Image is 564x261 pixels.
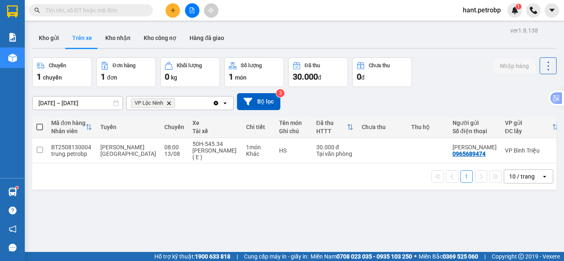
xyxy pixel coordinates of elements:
[66,28,99,48] button: Trên xe
[453,120,497,126] div: Người gửi
[177,99,178,107] input: Selected VP Lộc Ninh.
[362,124,403,130] div: Chưa thu
[45,6,143,15] input: Tìm tên, số ĐT hoặc mã đơn
[222,100,228,106] svg: open
[32,28,66,48] button: Kho gửi
[369,63,390,68] div: Chưa thu
[213,100,219,106] svg: Clear all
[237,93,280,110] button: Bộ lọc
[316,128,347,134] div: HTTT
[235,74,246,81] span: món
[8,188,17,196] img: warehouse-icon
[154,252,230,261] span: Hỗ trợ kỹ thuật:
[8,54,17,62] img: warehouse-icon
[37,72,41,82] span: 1
[64,8,84,16] span: Nhận:
[9,225,17,233] span: notification
[224,57,284,87] button: Số lượng1món
[166,101,171,106] svg: Delete
[279,120,308,126] div: Tên món
[51,144,92,150] div: BT2508130004
[34,7,40,13] span: search
[316,144,353,150] div: 30.000 đ
[318,74,321,81] span: đ
[16,186,18,189] sup: 1
[7,27,59,37] div: a long
[484,252,486,261] span: |
[195,253,230,260] strong: 1900 633 818
[113,63,135,68] div: Đơn hàng
[170,7,176,13] span: plus
[244,252,308,261] span: Cung cấp máy in - giấy in:
[545,3,559,18] button: caret-down
[312,116,358,138] th: Toggle SortBy
[96,57,156,87] button: Đơn hàng1đơn
[279,147,308,154] div: HS
[279,128,308,134] div: Ghi chú
[192,141,238,147] div: 50H-545.34
[192,128,238,134] div: Tài xế
[510,26,538,35] div: ver 1.8.138
[505,128,552,134] div: ĐC lấy
[51,150,92,157] div: trung.petrobp
[456,5,507,15] span: hant.petrobp
[453,144,497,150] div: HOÀNG ANH
[530,7,537,14] img: phone-icon
[7,7,59,27] div: VP Lộc Ninh
[43,74,62,81] span: chuyến
[453,150,486,157] div: 0965689474
[166,3,180,18] button: plus
[493,59,536,73] button: Nhập hàng
[164,144,184,150] div: 08:00
[237,252,238,261] span: |
[246,150,271,157] div: Khác
[548,7,556,14] span: caret-down
[8,33,17,42] img: solution-icon
[7,8,20,16] span: Gửi:
[171,74,177,81] span: kg
[541,173,548,180] svg: open
[7,5,18,18] img: logo-vxr
[414,255,417,258] span: ⚪️
[137,28,183,48] button: Kho công nợ
[316,120,347,126] div: Đã thu
[131,98,175,108] span: VP Lộc Ninh, close by backspace
[208,7,214,13] span: aim
[51,120,85,126] div: Mã đơn hàng
[501,116,563,138] th: Toggle SortBy
[32,57,92,87] button: Chuyến1chuyến
[164,150,184,157] div: 13/08
[192,147,238,160] div: [PERSON_NAME] ( E )
[305,63,320,68] div: Đã thu
[516,4,521,9] sup: 1
[316,150,353,157] div: Tại văn phòng
[241,63,262,68] div: Số lượng
[107,74,117,81] span: đơn
[293,72,318,82] span: 30.000
[352,57,412,87] button: Chưa thu0đ
[47,116,96,138] th: Toggle SortBy
[164,124,184,130] div: Chuyến
[177,63,202,68] div: Khối lượng
[49,63,66,68] div: Chuyến
[246,144,271,150] div: 1 món
[411,124,444,130] div: Thu hộ
[505,147,559,154] div: VP Bình Triệu
[337,253,412,260] strong: 0708 023 035 - 0935 103 250
[229,72,233,82] span: 1
[51,128,85,134] div: Nhân viên
[453,128,497,134] div: Số điện thoại
[9,207,17,214] span: question-circle
[185,3,199,18] button: file-add
[192,120,238,126] div: Xe
[135,100,163,106] span: VP Lộc Ninh
[100,124,156,130] div: Tuyến
[99,28,137,48] button: Kho nhận
[64,7,121,27] div: VP Quận 5
[276,89,284,97] sup: 3
[443,253,478,260] strong: 0369 525 060
[509,172,535,181] div: 10 / trang
[183,28,231,48] button: Hàng đã giao
[419,252,478,261] span: Miền Bắc
[310,252,412,261] span: Miền Nam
